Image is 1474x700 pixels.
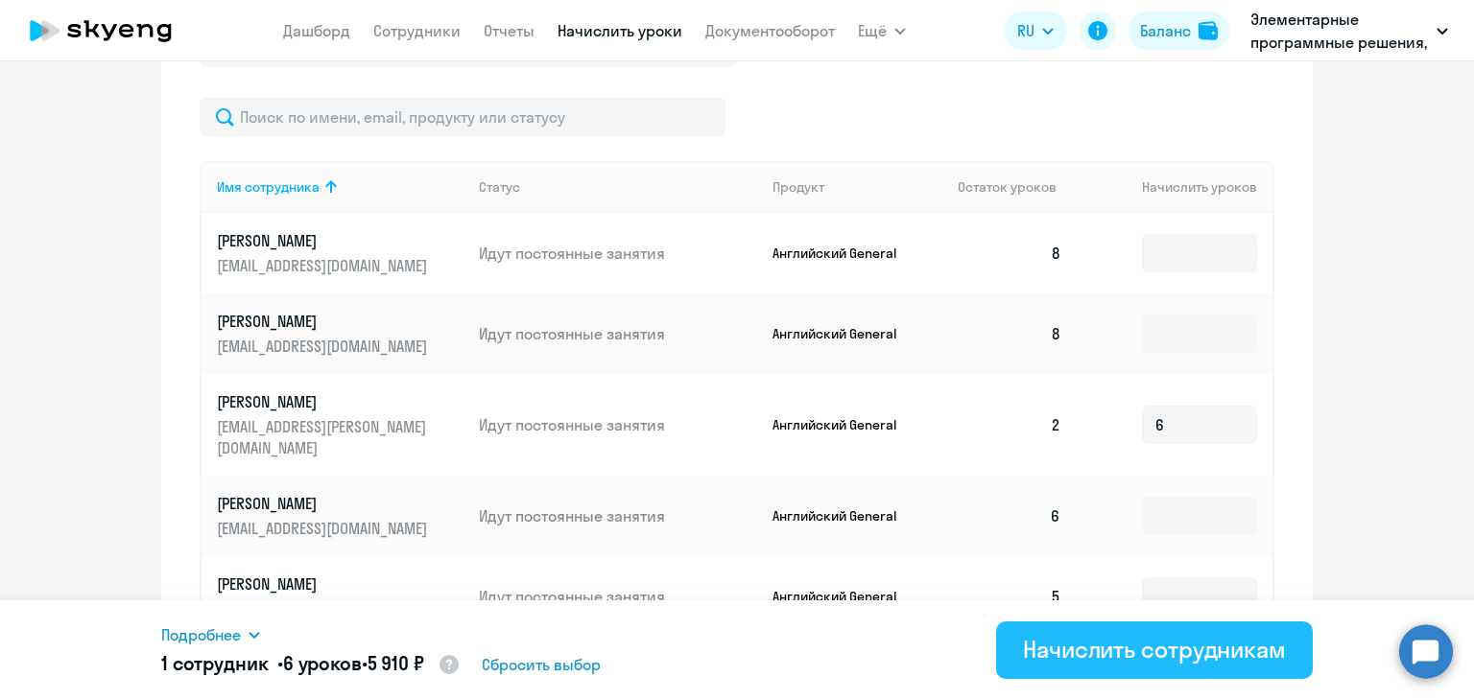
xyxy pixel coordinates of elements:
[705,21,835,40] a: Документооборот
[1250,8,1429,54] p: Элементарные программные решения, ЭЛЕМЕНТАРНЫЕ ПРОГРАММНЫЕ РЕШЕНИЯ, ООО
[773,178,824,196] div: Продукт
[558,21,682,40] a: Начислить уроки
[217,391,432,412] p: [PERSON_NAME]
[217,255,432,276] p: [EMAIL_ADDRESS][DOMAIN_NAME]
[217,336,432,357] p: [EMAIL_ADDRESS][DOMAIN_NAME]
[942,374,1077,476] td: 2
[217,493,464,539] a: [PERSON_NAME][EMAIL_ADDRESS][DOMAIN_NAME]
[773,178,943,196] div: Продукт
[773,416,916,433] p: Английский General
[217,391,464,458] a: [PERSON_NAME][EMAIL_ADDRESS][PERSON_NAME][DOMAIN_NAME]
[942,213,1077,293] td: 8
[773,507,916,525] p: Английский General
[942,556,1077,637] td: 5
[1004,12,1067,50] button: RU
[368,651,424,675] span: 5 910 ₽
[217,230,464,276] a: [PERSON_NAME][EMAIL_ADDRESS][DOMAIN_NAME]
[479,323,757,344] p: Идут постоянные занятия
[373,21,461,40] a: Сотрудники
[217,573,432,595] p: [PERSON_NAME]
[283,651,362,675] span: 6 уроков
[161,623,241,646] span: Подробнее
[1017,19,1034,42] span: RU
[858,19,887,42] span: Ещё
[479,243,757,264] p: Идут постоянные занятия
[217,493,432,514] p: [PERSON_NAME]
[773,245,916,262] p: Английский General
[942,293,1077,374] td: 8
[217,416,432,458] p: [EMAIL_ADDRESS][PERSON_NAME][DOMAIN_NAME]
[1129,12,1229,50] button: Балансbalance
[479,586,757,607] p: Идут постоянные занятия
[942,476,1077,556] td: 6
[1023,634,1286,665] div: Начислить сотрудникам
[773,588,916,605] p: Английский General
[479,505,757,526] p: Идут постоянные занятия
[479,178,757,196] div: Статус
[217,311,432,332] p: [PERSON_NAME]
[283,21,350,40] a: Дашборд
[217,230,432,251] p: [PERSON_NAME]
[161,650,461,679] h5: 1 сотрудник • •
[217,573,464,619] a: [PERSON_NAME][EMAIL_ADDRESS][DOMAIN_NAME]
[217,178,320,196] div: Имя сотрудника
[1140,19,1191,42] div: Баланс
[484,21,535,40] a: Отчеты
[217,518,432,539] p: [EMAIL_ADDRESS][DOMAIN_NAME]
[1199,21,1218,40] img: balance
[479,178,520,196] div: Статус
[958,178,1057,196] span: Остаток уроков
[773,325,916,342] p: Английский General
[217,178,464,196] div: Имя сотрудника
[1241,8,1458,54] button: Элементарные программные решения, ЭЛЕМЕНТАРНЫЕ ПРОГРАММНЫЕ РЕШЕНИЯ, ООО
[858,12,906,50] button: Ещё
[958,178,1077,196] div: Остаток уроков
[200,98,725,136] input: Поиск по имени, email, продукту или статусу
[479,414,757,435] p: Идут постоянные занятия
[217,598,432,619] p: [EMAIL_ADDRESS][DOMAIN_NAME]
[217,311,464,357] a: [PERSON_NAME][EMAIL_ADDRESS][DOMAIN_NAME]
[1077,161,1272,213] th: Начислить уроков
[996,621,1313,679] button: Начислить сотрудникам
[482,653,601,676] span: Сбросить выбор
